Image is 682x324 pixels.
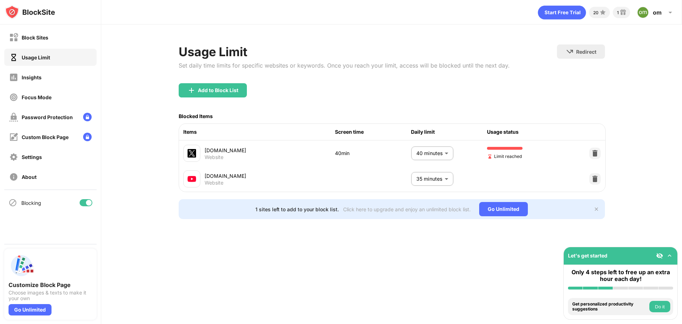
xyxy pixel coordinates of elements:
[205,154,223,160] div: Website
[205,147,335,154] div: [DOMAIN_NAME]
[487,154,493,159] img: hourglass-end.svg
[568,253,607,259] div: Let's get started
[179,62,510,69] div: Set daily time limits for specific websites or keywords. Once you reach your limit, access will b...
[188,175,196,183] img: favicons
[9,281,92,288] div: Customize Block Page
[22,74,42,80] div: Insights
[416,175,442,183] p: 35 minutes
[576,49,596,55] div: Redirect
[183,128,335,136] div: Items
[22,174,37,180] div: About
[343,206,471,212] div: Click here to upgrade and enjoy an unlimited block list.
[9,253,34,278] img: push-custom-page.svg
[179,113,213,119] div: Blocked Items
[205,180,223,186] div: Website
[22,34,48,41] div: Block Sites
[9,113,18,122] img: password-protection-off.svg
[21,200,41,206] div: Blocking
[479,202,528,216] div: Go Unlimited
[416,149,442,157] p: 40 minutes
[572,302,648,312] div: Get personalized productivity suggestions
[9,172,18,181] img: about-off.svg
[9,53,18,62] img: time-usage-on.svg
[593,10,599,15] div: 20
[9,133,18,142] img: customize-block-page-off.svg
[9,153,18,161] img: settings-off.svg
[198,87,238,93] div: Add to Block List
[619,8,627,17] img: reward-small.svg
[179,44,510,59] div: Usage Limit
[335,149,411,157] div: 40min
[335,128,411,136] div: Screen time
[9,73,18,82] img: insights-off.svg
[9,198,17,207] img: blocking-icon.svg
[594,206,599,212] img: x-button.svg
[205,172,335,180] div: [DOMAIN_NAME]
[83,133,92,141] img: lock-menu.svg
[411,128,487,136] div: Daily limit
[656,252,663,259] img: eye-not-visible.svg
[22,94,52,100] div: Focus Mode
[653,9,662,16] div: om
[9,304,52,315] div: Go Unlimited
[22,54,50,60] div: Usage Limit
[83,113,92,121] img: lock-menu.svg
[637,7,649,18] img: ACg8ocIS3p1AWnIazSdob735OtxIfwKvmAiwqqUqjVucOHYIjy7hVQ=s96-c
[666,252,673,259] img: omni-setup-toggle.svg
[22,134,69,140] div: Custom Block Page
[9,290,92,301] div: Choose images & texts to make it your own
[5,5,55,19] img: logo-blocksite.svg
[188,149,196,158] img: favicons
[9,33,18,42] img: block-off.svg
[649,301,670,312] button: Do it
[255,206,339,212] div: 1 sites left to add to your block list.
[617,10,619,15] div: 1
[22,154,42,160] div: Settings
[487,153,522,160] span: Limit reached
[538,5,586,20] div: animation
[599,8,607,17] img: points-small.svg
[568,269,673,282] div: Only 4 steps left to free up an extra hour each day!
[487,128,563,136] div: Usage status
[22,114,73,120] div: Password Protection
[9,93,18,102] img: focus-off.svg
